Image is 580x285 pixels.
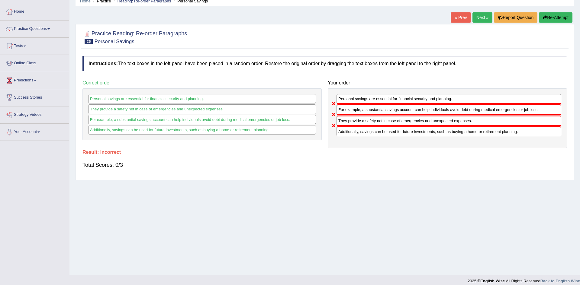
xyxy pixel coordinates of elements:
div: Additionally, savings can be used for future investments, such as buying a home or retirement pla... [88,125,316,135]
div: Additionally, savings can be used for future investments, such as buying a home or retirement pla... [337,126,561,136]
a: Online Class [0,55,69,70]
span: 26 [85,39,93,44]
h4: Result: [82,150,567,155]
div: 2025 © All Rights Reserved [468,275,580,284]
button: Report Question [494,12,537,23]
div: For example, a substantial savings account can help individuals avoid debt during medical emergen... [88,115,316,124]
small: Personal Savings [94,39,134,44]
h4: The text boxes in the left panel have been placed in a random order. Restore the original order b... [82,56,567,71]
a: « Prev [451,12,471,23]
div: They provide a safety net in case of emergencies and unexpected expenses. [337,116,561,126]
h4: Correct order [82,80,322,86]
a: Predictions [0,72,69,87]
a: Next » [472,12,492,23]
a: Back to English Wise [540,279,580,283]
a: Home [0,3,69,18]
div: They provide a safety net in case of emergencies and unexpected expenses. [88,104,316,114]
a: Success Stories [0,89,69,104]
a: Your Account [0,124,69,139]
div: Total Scores: 0/3 [82,158,567,172]
b: Instructions: [89,61,118,66]
div: Personal savings are essential for financial security and planning. [337,94,561,104]
a: Tests [0,38,69,53]
a: Strategy Videos [0,106,69,122]
a: Practice Questions [0,21,69,36]
h2: Practice Reading: Re-order Paragraphs [82,29,187,44]
h4: Your order [328,80,567,86]
strong: English Wise. [480,279,506,283]
div: For example, a substantial savings account can help individuals avoid debt during medical emergen... [337,104,561,115]
div: Personal savings are essential for financial security and planning. [88,94,316,103]
button: Re-Attempt [539,12,572,23]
